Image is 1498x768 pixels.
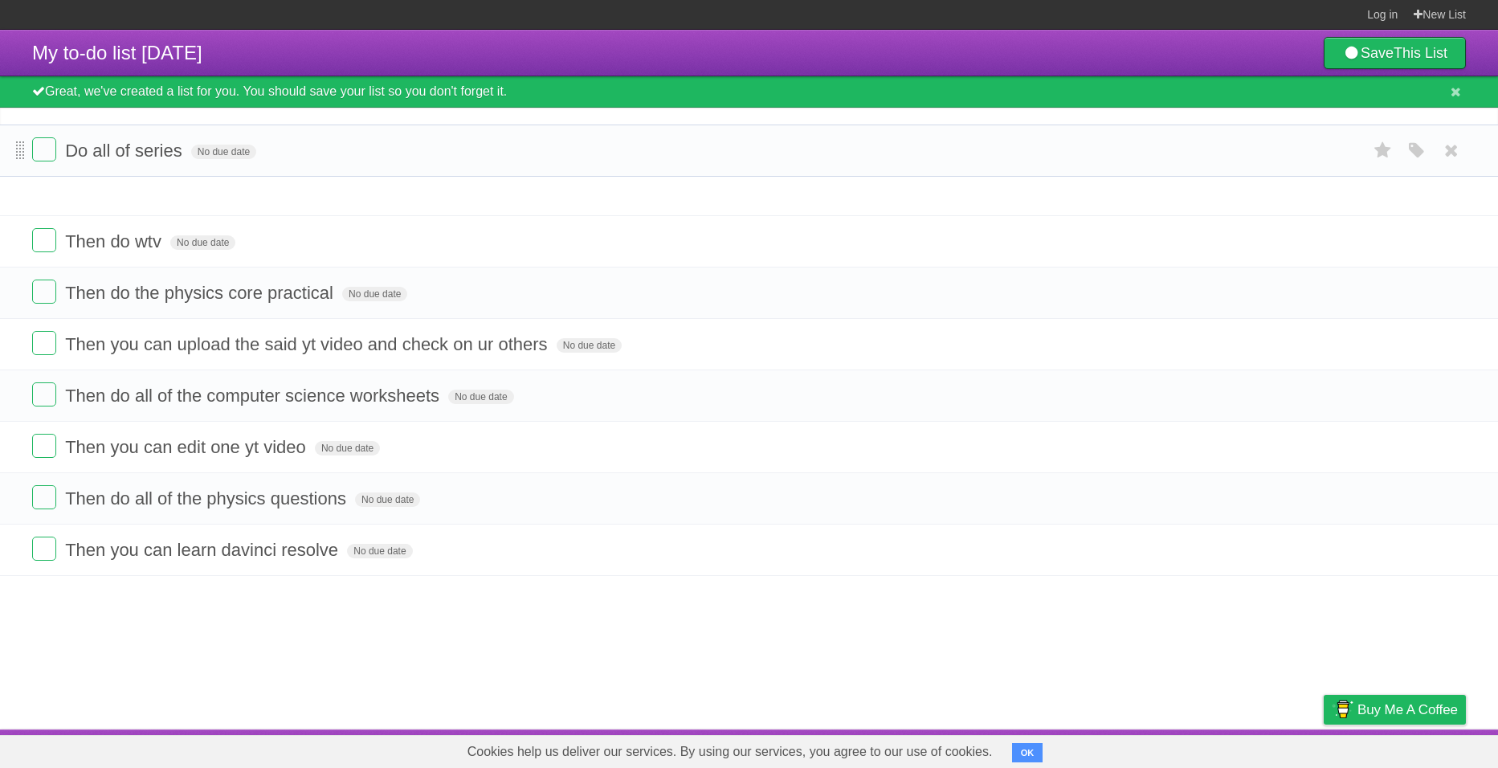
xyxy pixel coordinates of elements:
span: Buy me a coffee [1357,696,1458,724]
span: No due date [448,390,513,404]
span: Then you can upload the said yt video and check on ur others [65,334,552,354]
span: No due date [191,145,256,159]
a: SaveThis List [1324,37,1466,69]
span: Then do wtv [65,231,165,251]
a: Developers [1163,733,1228,764]
span: Then do all of the computer science worksheets [65,386,443,406]
a: About [1110,733,1144,764]
label: Star task [1368,137,1398,164]
label: Done [32,434,56,458]
b: This List [1394,45,1447,61]
label: Done [32,228,56,252]
span: No due date [557,338,622,353]
span: Then do all of the physics questions [65,488,350,509]
a: Terms [1248,733,1284,764]
span: No due date [342,287,407,301]
span: Then you can edit one yt video [65,437,310,457]
button: OK [1012,743,1043,762]
label: Done [32,485,56,509]
span: No due date [170,235,235,250]
span: Cookies help us deliver our services. By using our services, you agree to our use of cookies. [451,736,1009,768]
label: Done [32,537,56,561]
label: Done [32,331,56,355]
span: No due date [315,441,380,455]
a: Privacy [1303,733,1345,764]
span: No due date [355,492,420,507]
label: Done [32,280,56,304]
label: Done [32,137,56,161]
span: Then you can learn davinci resolve [65,540,342,560]
span: No due date [347,544,412,558]
span: Then do the physics core practical [65,283,337,303]
a: Buy me a coffee [1324,695,1466,725]
span: Do all of series [65,141,186,161]
label: Done [32,382,56,406]
span: My to-do list [DATE] [32,42,202,63]
a: Suggest a feature [1365,733,1466,764]
img: Buy me a coffee [1332,696,1353,723]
